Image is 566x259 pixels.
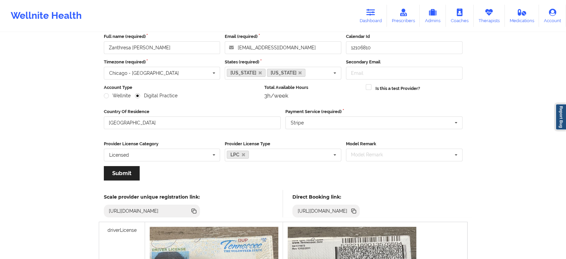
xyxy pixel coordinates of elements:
[346,41,463,54] input: Calendar Id
[109,71,179,75] div: Chicago - [GEOGRAPHIC_DATA]
[295,208,350,214] div: [URL][DOMAIN_NAME]
[264,84,361,91] label: Total Available Hours
[104,41,220,54] input: Full name
[267,69,306,77] a: [US_STATE]
[106,208,161,214] div: [URL][DOMAIN_NAME]
[227,69,266,77] a: [US_STATE]
[104,108,281,115] label: Country Of Residence
[104,166,140,180] button: Submit
[225,59,341,65] label: States (required)
[104,93,131,99] label: Wellnite
[346,33,463,40] label: Calendar Id
[474,5,505,27] a: Therapists
[349,151,393,159] div: Model Remark
[104,33,220,40] label: Full name (required)
[285,108,463,115] label: Payment Service (required)
[225,33,341,40] label: Email (required)
[225,141,341,147] label: Provider License Type
[346,141,463,147] label: Model Remark
[104,194,200,200] h5: Scale provider unique registration link:
[227,151,249,159] a: LPC
[104,59,220,65] label: Timezone (required)
[109,153,129,157] div: Licensed
[375,85,420,92] label: Is this a test Provider?
[539,5,566,27] a: Account
[420,5,446,27] a: Admins
[346,67,463,80] input: Email
[104,84,260,91] label: Account Type
[264,92,361,99] div: 3h/week
[387,5,420,27] a: Prescribers
[555,104,566,130] a: Report Bug
[291,120,304,125] div: Stripe
[225,41,341,54] input: Email address
[446,5,474,27] a: Coaches
[505,5,539,27] a: Medications
[135,93,177,99] label: Digital Practice
[104,141,220,147] label: Provider License Category
[355,5,387,27] a: Dashboard
[346,59,463,65] label: Secondary Email
[292,194,360,200] h5: Direct Booking link:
